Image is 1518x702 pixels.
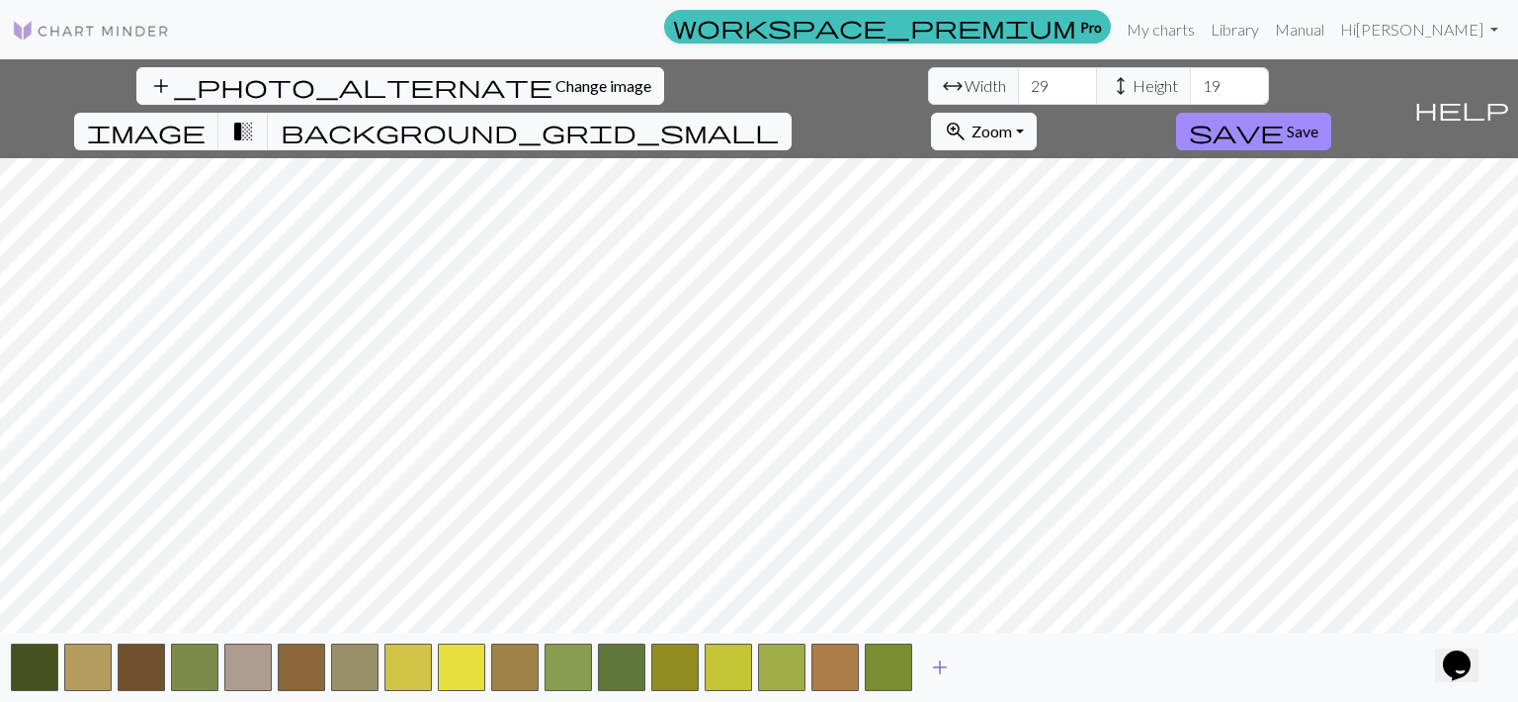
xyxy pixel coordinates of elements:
[1176,113,1331,150] button: Save
[1332,10,1506,49] a: Hi[PERSON_NAME]
[915,649,965,686] button: Add color
[1414,95,1509,123] span: help
[231,118,255,145] span: transition_fade
[971,122,1012,140] span: Zoom
[149,72,552,100] span: add_photo_alternate
[965,74,1006,98] span: Width
[1435,623,1498,682] iframe: chat widget
[928,654,952,681] span: add
[1189,118,1284,145] span: save
[1203,10,1267,49] a: Library
[944,118,968,145] span: zoom_in
[664,10,1111,44] a: Pro
[12,19,170,43] img: Logo
[1133,74,1178,98] span: Height
[1267,10,1332,49] a: Manual
[87,118,206,145] span: image
[1405,59,1518,158] button: Help
[555,76,651,95] span: Change image
[673,13,1076,41] span: workspace_premium
[931,113,1037,150] button: Zoom
[136,67,664,105] button: Change image
[1109,72,1133,100] span: height
[941,72,965,100] span: arrow_range
[281,118,779,145] span: background_grid_small
[1119,10,1203,49] a: My charts
[1287,122,1318,140] span: Save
